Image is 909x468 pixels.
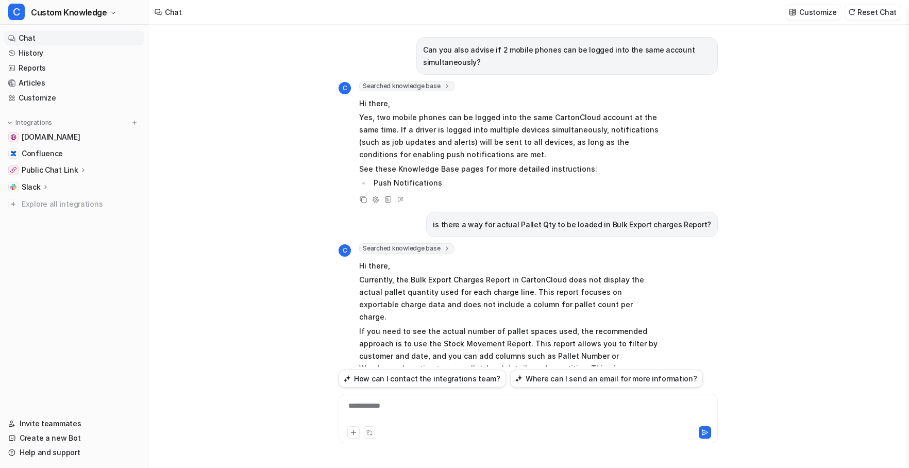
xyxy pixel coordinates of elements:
button: Integrations [4,118,55,128]
a: Customize [4,91,144,105]
a: Chat [4,31,144,45]
a: Reports [4,61,144,75]
li: Push Notifications [371,177,661,189]
p: Hi there, [359,260,661,272]
a: help.cartoncloud.com[DOMAIN_NAME] [4,130,144,144]
div: Chat [165,7,182,18]
span: Searched knowledge base [359,243,454,254]
img: expand menu [6,119,13,126]
img: menu_add.svg [131,119,138,126]
span: C [8,4,25,20]
button: Reset Chat [845,5,901,20]
button: Where can I send an email for more information? [510,370,703,388]
p: is there a way for actual Pallet Qty to be loaded in Bulk Export charges Report? [433,219,711,231]
span: Custom Knowledge [31,5,107,20]
p: Public Chat Link [22,165,78,175]
a: Invite teammates [4,416,144,431]
img: explore all integrations [8,199,19,209]
button: Customize [786,5,840,20]
img: help.cartoncloud.com [10,134,16,140]
button: How can I contact the integrations team? [339,370,506,388]
img: reset [848,8,855,16]
a: Create a new Bot [4,431,144,445]
span: C [339,244,351,257]
a: Help and support [4,445,144,460]
span: [DOMAIN_NAME] [22,132,80,142]
span: Confluence [22,148,63,159]
p: See these Knowledge Base pages for more detailed instructions: [359,163,661,175]
img: Confluence [10,151,16,157]
a: ConfluenceConfluence [4,146,144,161]
img: Public Chat Link [10,167,16,173]
span: C [339,82,351,94]
p: If you need to see the actual number of pallet spaces used, the recommended approach is to use th... [359,325,661,387]
a: Articles [4,76,144,90]
img: Slack [10,184,16,190]
p: Slack [22,182,41,192]
p: Currently, the Bulk Export Charges Report in CartonCloud does not display the actual pallet quant... [359,274,661,323]
p: Hi there, [359,97,661,110]
p: Integrations [15,119,52,127]
img: customize [789,8,796,16]
p: Yes, two mobile phones can be logged into the same CartonCloud account at the same time. If a dri... [359,111,661,161]
span: Searched knowledge base [359,81,454,91]
a: Explore all integrations [4,197,144,211]
p: Customize [799,7,836,18]
span: Explore all integrations [22,196,140,212]
a: History [4,46,144,60]
p: Can you also advise if 2 mobile phones can be logged into the same account simultaneously? [423,44,711,69]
